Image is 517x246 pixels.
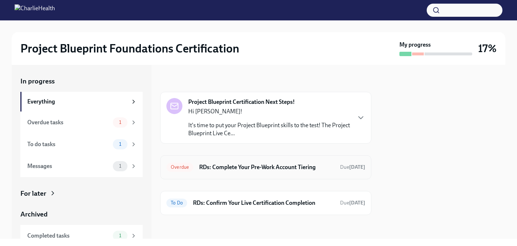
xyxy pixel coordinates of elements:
[188,108,351,116] p: Hi [PERSON_NAME]!
[188,98,295,106] strong: Project Blueprint Certification Next Steps!
[20,92,143,112] a: Everything
[27,232,110,240] div: Completed tasks
[166,161,365,173] a: OverdueRDs: Complete Your Pre-Work Account TieringDue[DATE]
[160,77,194,86] div: In progress
[193,199,334,207] h6: RDs: Confirm Your Live Certification Completion
[115,120,126,125] span: 1
[166,164,193,170] span: Overdue
[340,199,365,206] span: September 15th, 2025 11:00
[349,200,365,206] strong: [DATE]
[340,200,365,206] span: Due
[399,41,431,49] strong: My progress
[27,162,110,170] div: Messages
[20,189,143,198] a: For later
[340,164,365,171] span: August 29th, 2025 11:00
[340,164,365,170] span: Due
[199,163,334,171] h6: RDs: Complete Your Pre-Work Account Tiering
[166,197,365,209] a: To DoRDs: Confirm Your Live Certification CompletionDue[DATE]
[349,164,365,170] strong: [DATE]
[27,98,127,106] div: Everything
[166,200,187,206] span: To Do
[20,112,143,133] a: Overdue tasks1
[27,118,110,126] div: Overdue tasks
[20,189,46,198] div: For later
[20,155,143,177] a: Messages1
[20,41,239,56] h2: Project Blueprint Foundations Certification
[20,210,143,219] a: Archived
[478,42,497,55] h3: 17%
[27,140,110,148] div: To do tasks
[20,77,143,86] a: In progress
[20,133,143,155] a: To do tasks1
[188,121,351,137] p: It's time to put your Project Blueprint skills to the test! The Project Blueprint Live Ce...
[115,233,126,238] span: 1
[115,141,126,147] span: 1
[115,163,126,169] span: 1
[15,4,55,16] img: CharlieHealth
